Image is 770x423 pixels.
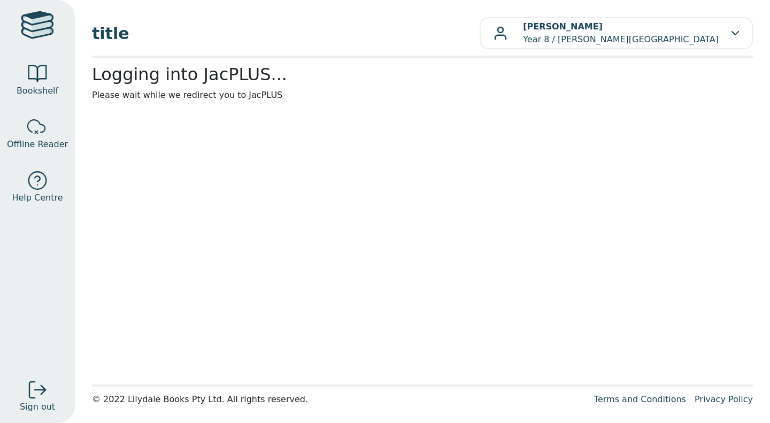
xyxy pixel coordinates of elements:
span: Bookshelf [17,84,58,97]
a: Privacy Policy [695,394,753,404]
span: Help Centre [12,191,63,204]
b: [PERSON_NAME] [523,21,603,32]
span: Offline Reader [7,138,68,151]
p: Please wait while we redirect you to JacPLUS [92,89,753,102]
div: © 2022 Lilydale Books Pty Ltd. All rights reserved. [92,393,586,406]
a: Terms and Conditions [594,394,686,404]
span: Sign out [20,401,55,413]
span: title [92,21,480,45]
h2: Logging into JacPLUS... [92,64,753,84]
p: Year 8 / [PERSON_NAME][GEOGRAPHIC_DATA] [523,20,719,46]
button: [PERSON_NAME]Year 8 / [PERSON_NAME][GEOGRAPHIC_DATA] [480,17,753,49]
